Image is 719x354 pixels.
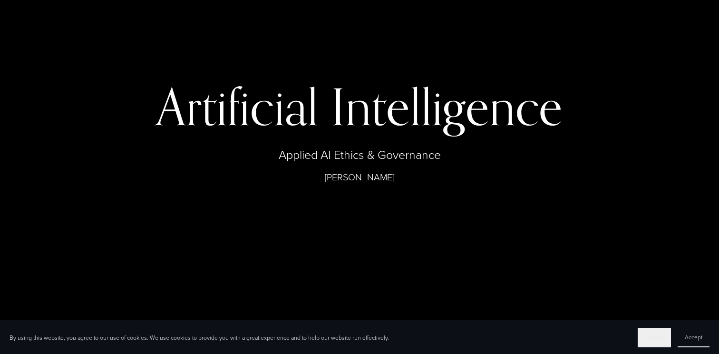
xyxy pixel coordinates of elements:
button: Decline [638,328,671,347]
button: Accept [678,328,709,347]
h1: Artificial Intelligence [78,82,641,131]
p: Applied AI Ethics & Governance [78,146,641,163]
p: [PERSON_NAME] [78,170,641,183]
span: Accept [685,333,702,341]
p: By using this website, you agree to our use of cookies. We use cookies to provide you with a grea... [10,334,389,342]
span: Decline [645,333,664,341]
